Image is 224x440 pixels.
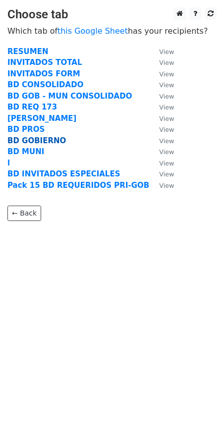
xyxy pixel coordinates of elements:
[159,115,174,122] small: View
[7,169,120,178] a: BD INVITADOS ESPECIALES
[149,169,174,178] a: View
[149,114,174,123] a: View
[159,48,174,55] small: View
[7,92,132,101] a: BD GOB - MUN CONSOLIDADO
[149,159,174,167] a: View
[159,104,174,111] small: View
[159,81,174,89] small: View
[7,69,80,78] a: INVITADOS FORM
[7,58,82,67] a: INVITADOS TOTAL
[7,147,44,156] a: BD MUNI
[57,26,128,36] a: this Google Sheet
[174,392,224,440] iframe: Chat Widget
[7,7,217,22] h3: Choose tab
[7,114,76,123] a: [PERSON_NAME]
[7,26,217,36] p: Which tab of has your recipients?
[159,170,174,178] small: View
[159,160,174,167] small: View
[159,93,174,100] small: View
[159,182,174,189] small: View
[149,136,174,145] a: View
[7,159,10,167] a: l
[159,59,174,66] small: View
[7,136,66,145] a: BD GOBIERNO
[159,148,174,156] small: View
[159,70,174,78] small: View
[159,137,174,145] small: View
[149,80,174,89] a: View
[7,181,149,190] a: Pack 15 BD REQUERIDOS PRI-GOB
[7,206,41,221] a: ← Back
[7,103,57,111] a: BD REQ 173
[149,92,174,101] a: View
[149,181,174,190] a: View
[149,58,174,67] a: View
[149,69,174,78] a: View
[149,147,174,156] a: View
[174,392,224,440] div: Widget de chat
[159,126,174,133] small: View
[7,125,45,134] a: BD PROS
[7,47,49,56] a: RESUMEN
[149,125,174,134] a: View
[7,80,83,89] a: BD CONSOLIDADO
[149,103,174,111] a: View
[149,47,174,56] a: View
